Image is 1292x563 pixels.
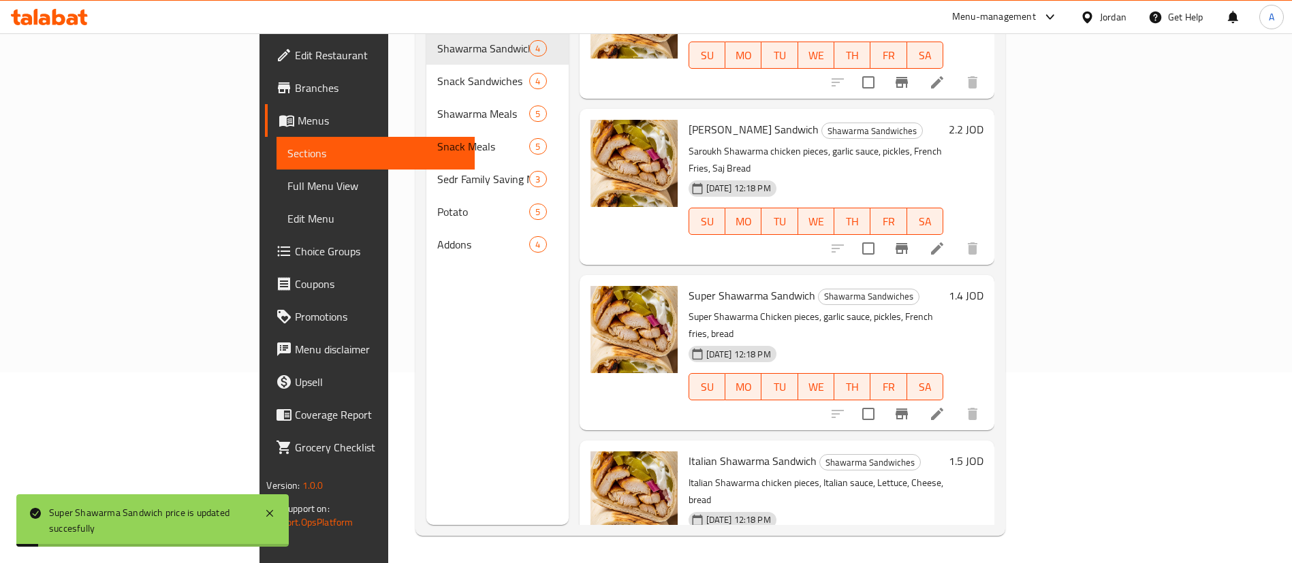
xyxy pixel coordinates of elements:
[426,97,569,130] div: Shawarma Meals5
[854,68,883,97] span: Select to update
[426,32,569,65] div: Shawarma Sandwiches4
[820,455,920,470] span: Shawarma Sandwiches
[295,243,464,259] span: Choice Groups
[913,46,938,65] span: SA
[277,170,475,202] a: Full Menu View
[952,9,1036,25] div: Menu-management
[689,143,944,177] p: Saroukh Shawarma chicken pieces, garlic sauce, pickles, French Fries, Saj Bread
[530,238,546,251] span: 4
[725,208,761,235] button: MO
[834,208,870,235] button: TH
[49,505,251,536] div: Super Shawarma Sandwich price is updated succesfully
[689,119,819,140] span: [PERSON_NAME] Sandwich
[295,47,464,63] span: Edit Restaurant
[530,173,546,186] span: 3
[689,42,725,69] button: SU
[277,202,475,235] a: Edit Menu
[695,46,720,65] span: SU
[265,235,475,268] a: Choice Groups
[529,106,546,122] div: items
[956,232,989,265] button: delete
[287,145,464,161] span: Sections
[529,236,546,253] div: items
[804,212,829,231] span: WE
[689,285,815,306] span: Super Shawarma Sandwich
[956,66,989,99] button: delete
[437,106,529,122] div: Shawarma Meals
[295,308,464,325] span: Promotions
[689,308,944,342] p: Super Shawarma Chicken pieces, garlic sauce, pickles, French fries, bread
[295,439,464,455] span: Grocery Checklist
[834,42,870,69] button: TH
[437,73,529,89] span: Snack Sandwiches
[529,171,546,187] div: items
[265,431,475,464] a: Grocery Checklist
[295,80,464,96] span: Branches
[295,341,464,357] span: Menu disclaimer
[761,373,798,400] button: TU
[907,42,943,69] button: SA
[287,210,464,227] span: Edit Menu
[731,377,756,397] span: MO
[298,112,464,129] span: Menus
[265,71,475,104] a: Branches
[437,236,529,253] span: Addons
[913,377,938,397] span: SA
[949,451,983,470] h6: 1.5 JOD
[265,366,475,398] a: Upsell
[876,212,901,231] span: FR
[265,268,475,300] a: Coupons
[590,120,678,207] img: Saroukh Shawarma Sandwich
[1269,10,1274,25] span: A
[437,138,529,155] span: Snack Meals
[530,206,546,219] span: 5
[949,120,983,139] h6: 2.2 JOD
[818,289,919,305] div: Shawarma Sandwiches
[590,286,678,373] img: Super Shawarma Sandwich
[426,27,569,266] nav: Menu sections
[804,46,829,65] span: WE
[295,374,464,390] span: Upsell
[876,377,901,397] span: FR
[426,195,569,228] div: Potato5
[885,232,918,265] button: Branch-specific-item
[798,42,834,69] button: WE
[530,108,546,120] span: 5
[804,377,829,397] span: WE
[590,451,678,538] img: Italian Shawarma Sandwich
[529,73,546,89] div: items
[834,373,870,400] button: TH
[530,140,546,153] span: 5
[761,42,798,69] button: TU
[767,212,792,231] span: TU
[840,212,865,231] span: TH
[929,406,945,422] a: Edit menu item
[870,208,907,235] button: FR
[725,373,761,400] button: MO
[956,398,989,430] button: delete
[437,171,529,187] span: Sedr Family Saving Meals
[701,513,776,526] span: [DATE] 12:18 PM
[870,42,907,69] button: FR
[437,204,529,220] span: Potato
[437,40,529,57] span: Shawarma Sandwiches
[929,74,945,91] a: Edit menu item
[731,212,756,231] span: MO
[725,42,761,69] button: MO
[854,234,883,263] span: Select to update
[819,454,921,470] div: Shawarma Sandwiches
[731,46,756,65] span: MO
[295,276,464,292] span: Coupons
[266,513,353,531] a: Support.OpsPlatform
[530,42,546,55] span: 4
[695,212,720,231] span: SU
[302,477,323,494] span: 1.0.0
[689,474,944,509] p: Italian Shawarma chicken pieces, Italian sauce, Lettuce, Cheese, bread
[907,208,943,235] button: SA
[767,377,792,397] span: TU
[819,289,919,304] span: Shawarma Sandwiches
[701,348,776,361] span: [DATE] 12:18 PM
[907,373,943,400] button: SA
